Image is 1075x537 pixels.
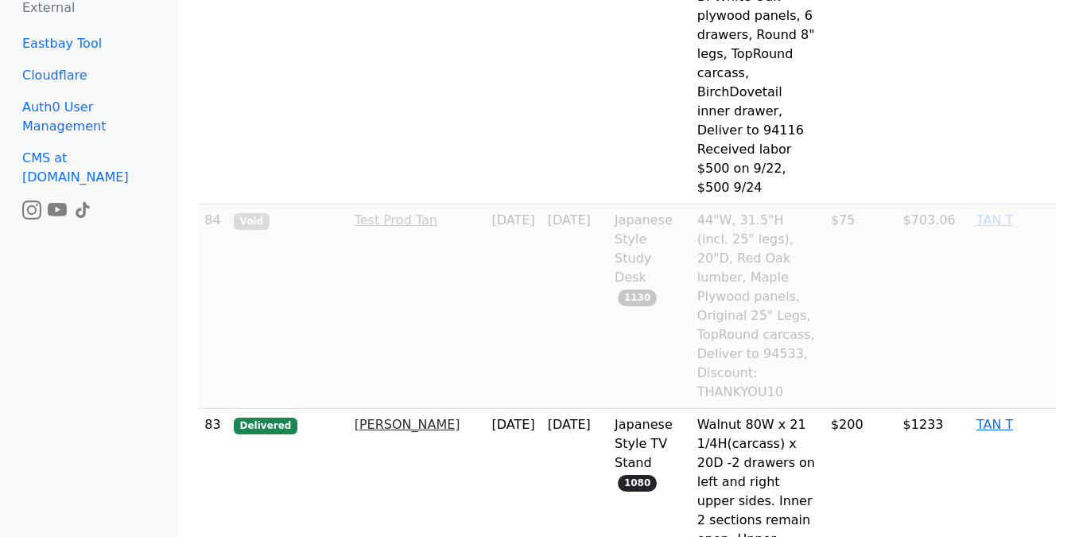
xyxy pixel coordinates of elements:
a: Watch the build video or pictures on YouTube [48,201,67,216]
a: Cloudflare [10,60,169,91]
a: [PERSON_NAME] [355,417,460,432]
a: Watch the build video or pictures on TikTok [73,201,92,216]
b: 1130 [618,290,657,305]
span: Japanese Style TV Stand [615,417,673,489]
a: CMS at [DOMAIN_NAME] [10,142,169,193]
a: Delivered [234,417,298,432]
td: 44"W, 31.5"H (incl. 25" legs), 20"D, Red Oak lumber, Maple Plywood panels, Original 25" Legs, Top... [691,204,825,409]
b: 1080 [618,475,657,491]
a: TAN T [976,212,1013,228]
td: $ 75 [825,204,897,409]
span: Void [234,213,270,229]
a: Watch the build video or pictures on Instagram [22,201,41,216]
a: Auth0 User Management [10,91,169,142]
td: [DATE] [486,204,541,409]
a: TAN T [976,417,1013,432]
span: Japanese Style Study Desk [615,212,673,304]
a: Test Prod Tan [355,212,437,228]
a: Eastbay Tool [10,28,169,60]
td: [DATE] [541,204,608,409]
td: $ 703.06 [897,204,970,409]
a: Void [234,212,270,228]
span: Delivered [234,418,298,434]
td: 84 [198,204,227,409]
